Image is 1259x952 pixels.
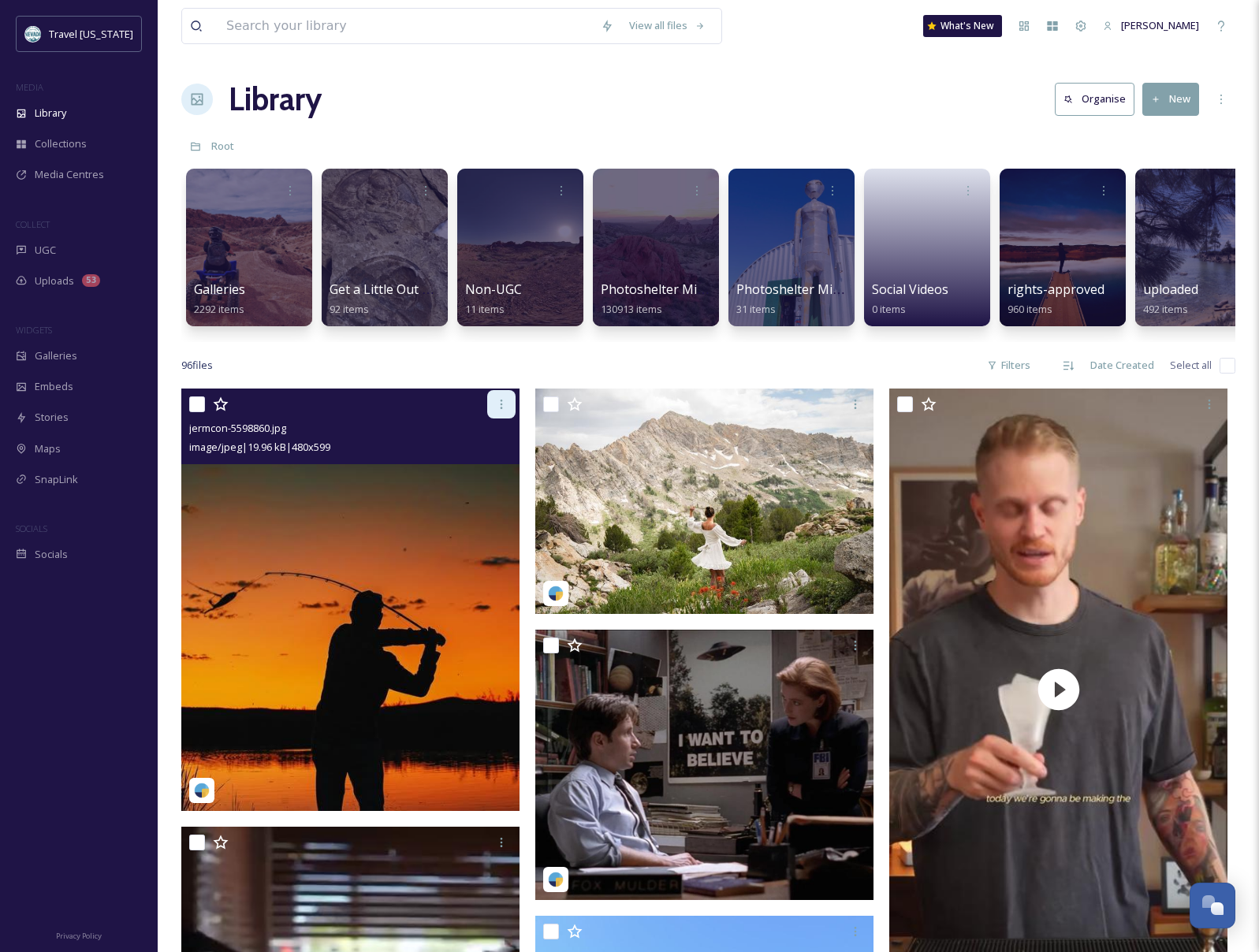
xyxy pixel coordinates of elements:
[736,302,776,316] span: 31 items
[1143,302,1188,316] span: 492 items
[35,348,77,363] span: Galleries
[189,440,330,454] span: image/jpeg | 19.96 kB | 480 x 599
[16,522,47,534] span: SOCIALS
[736,282,937,316] a: Photoshelter Migration (Example)31 items
[535,630,873,900] img: stephanie_.bee-17860739331398155.jpeg
[601,302,662,316] span: 130913 items
[1143,282,1198,316] a: uploaded492 items
[181,358,213,373] span: 96 file s
[736,281,937,298] span: Photoshelter Migration (Example)
[194,282,245,316] a: Galleries2292 items
[25,26,41,42] img: download.jpeg
[189,421,286,435] span: jermcon-5598860.jpg
[211,136,234,155] a: Root
[35,273,74,288] span: Uploads
[16,324,52,336] span: WIDGETS
[330,282,458,316] a: Get a Little Out There92 items
[194,783,210,798] img: snapsea-logo.png
[35,379,73,394] span: Embeds
[923,15,1002,37] a: What's New
[872,282,948,316] a: Social Videos0 items
[1008,282,1104,316] a: rights-approved960 items
[211,139,234,153] span: Root
[35,106,66,121] span: Library
[1055,83,1142,115] a: Organise
[194,302,244,316] span: 2292 items
[218,9,593,43] input: Search your library
[49,27,133,41] span: Travel [US_STATE]
[35,410,69,425] span: Stories
[601,281,741,298] span: Photoshelter Migration
[1082,350,1162,381] div: Date Created
[548,586,564,601] img: snapsea-logo.png
[35,472,78,487] span: SnapLink
[621,10,713,41] a: View all files
[872,281,948,298] span: Social Videos
[1142,83,1199,115] button: New
[1008,281,1104,298] span: rights-approved
[35,441,61,456] span: Maps
[35,167,104,182] span: Media Centres
[56,931,102,941] span: Privacy Policy
[465,281,522,298] span: Non-UGC
[35,243,56,258] span: UGC
[1095,10,1207,41] a: [PERSON_NAME]
[465,282,522,316] a: Non-UGC11 items
[330,281,458,298] span: Get a Little Out There
[16,218,50,230] span: COLLECT
[82,274,100,287] div: 53
[181,389,520,810] img: jermcon-5598860.jpg
[548,872,564,887] img: snapsea-logo.png
[979,350,1038,381] div: Filters
[1121,18,1199,32] span: [PERSON_NAME]
[56,925,102,944] a: Privacy Policy
[1143,281,1198,298] span: uploaded
[1170,358,1212,373] span: Select all
[1055,83,1134,115] button: Organise
[16,81,43,93] span: MEDIA
[465,302,505,316] span: 11 items
[1190,883,1235,928] button: Open Chat
[601,282,741,316] a: Photoshelter Migration130913 items
[535,389,873,614] img: j.rose227-4985441.jpg
[35,547,68,562] span: Socials
[229,76,322,123] a: Library
[330,302,369,316] span: 92 items
[1008,302,1052,316] span: 960 items
[35,136,87,151] span: Collections
[194,281,245,298] span: Galleries
[872,302,906,316] span: 0 items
